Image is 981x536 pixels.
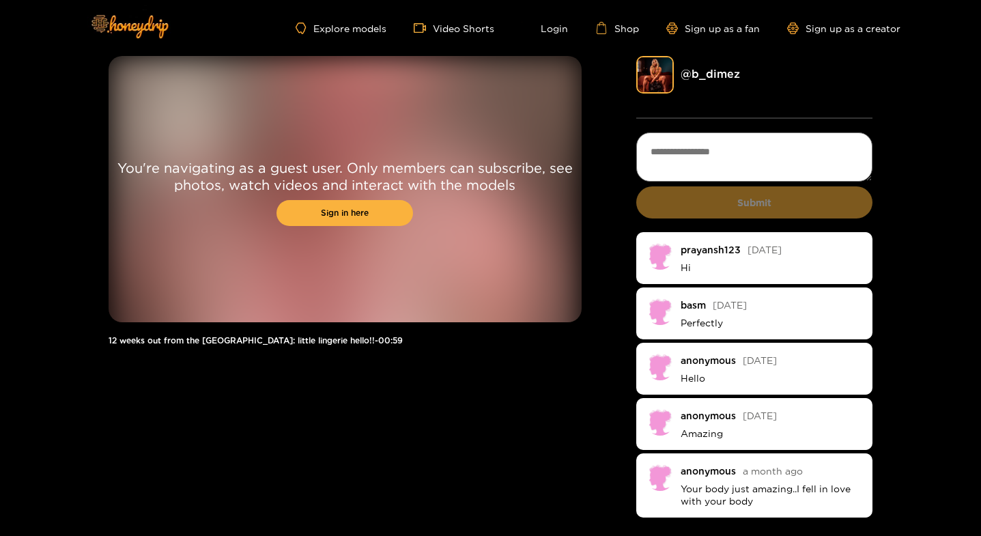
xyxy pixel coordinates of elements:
a: Sign up as a fan [666,23,760,34]
span: [DATE] [743,410,777,421]
div: prayansh123 [681,244,741,255]
span: video-camera [414,22,433,34]
img: no-avatar.png [646,408,674,436]
div: anonymous [681,355,736,365]
h1: 12 weeks out from the [GEOGRAPHIC_DATA]: little lingerie hello!! - 00:59 [109,336,582,345]
img: no-avatar.png [646,464,674,491]
p: You're navigating as a guest user. Only members can subscribe, see photos, watch videos and inter... [109,159,582,193]
span: [DATE] [713,300,747,310]
img: b_dimez [636,56,674,94]
p: Hi [681,262,863,274]
span: [DATE] [748,244,782,255]
span: a month ago [743,466,803,476]
img: no-avatar.png [646,353,674,380]
p: Hello [681,372,863,384]
a: @ b_dimez [681,68,740,80]
div: anonymous [681,466,736,476]
a: Sign in here [276,200,413,226]
img: no-avatar.png [646,242,674,270]
a: Explore models [296,23,386,34]
button: Submit [636,186,873,218]
p: Your body just amazing..I fell in love with your body [681,483,863,507]
p: Perfectly [681,317,863,329]
div: basm [681,300,706,310]
a: Shop [595,22,639,34]
a: Sign up as a creator [787,23,900,34]
span: [DATE] [743,355,777,365]
p: Amazing [681,427,863,440]
a: Video Shorts [414,22,494,34]
img: no-avatar.png [646,298,674,325]
a: Login [522,22,568,34]
div: anonymous [681,410,736,421]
